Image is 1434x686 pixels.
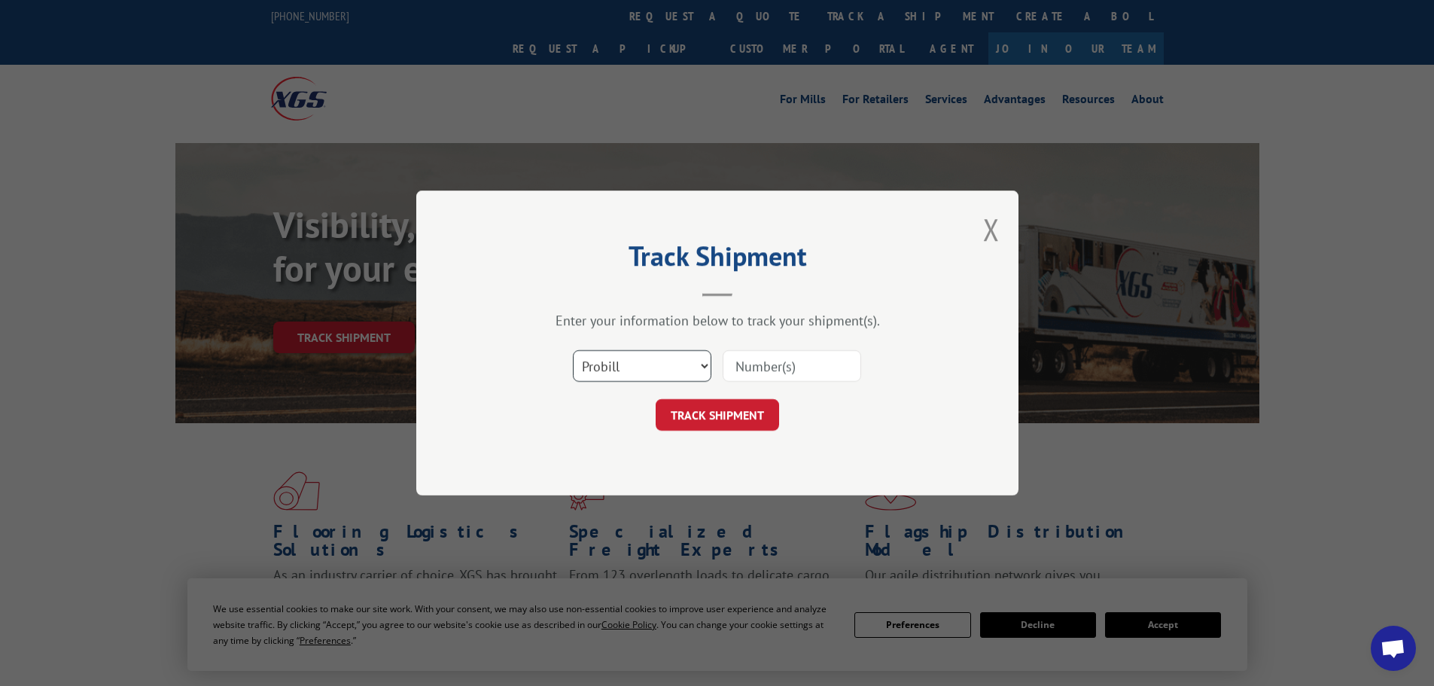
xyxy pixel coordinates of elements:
[492,245,943,274] h2: Track Shipment
[1371,626,1416,671] a: Open chat
[723,350,861,382] input: Number(s)
[492,312,943,329] div: Enter your information below to track your shipment(s).
[656,399,779,431] button: TRACK SHIPMENT
[983,209,1000,249] button: Close modal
